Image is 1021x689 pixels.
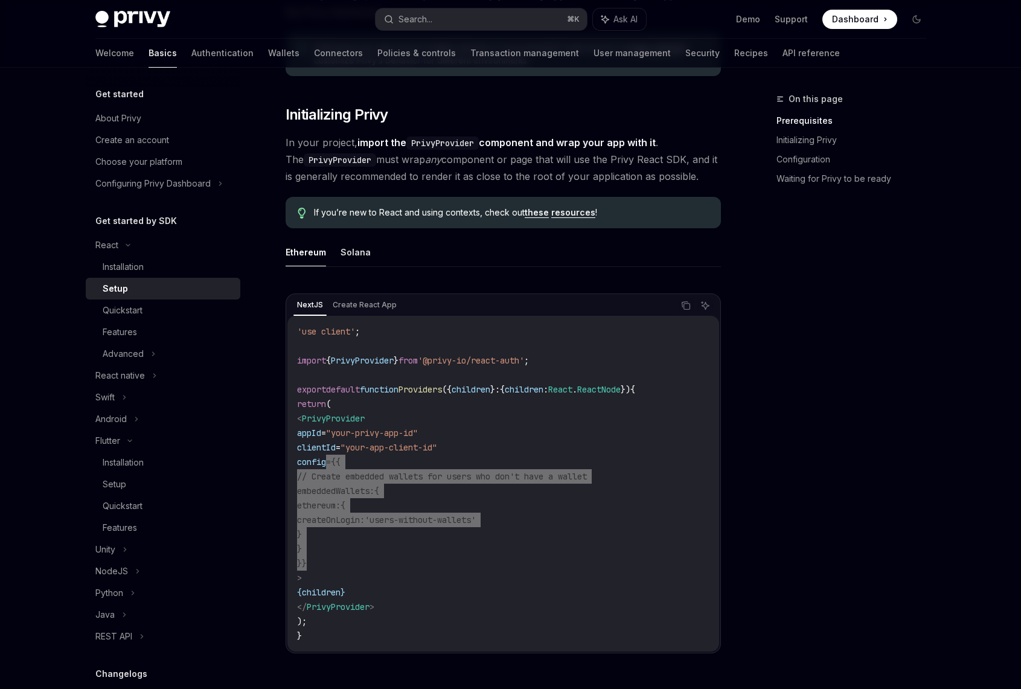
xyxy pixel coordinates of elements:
div: React native [95,368,145,383]
span: On this page [789,92,843,106]
span: < [297,413,302,424]
span: ; [524,355,529,366]
h5: Changelogs [95,667,147,681]
div: Flutter [95,434,120,448]
span: { [326,355,331,366]
span: } [297,529,302,540]
span: } [297,558,302,569]
span: function [360,384,398,395]
span: export [297,384,326,395]
div: Features [103,521,137,535]
div: REST API [95,629,132,644]
a: API reference [783,39,840,68]
span: // Create embedded wallets for users who don't have a wallet [297,471,587,482]
span: ( [326,399,331,409]
a: Installation [86,452,240,473]
span: embeddedWallets: [297,486,374,496]
span: children [452,384,490,395]
div: Java [95,607,115,622]
button: Ethereum [286,238,326,266]
span: . [572,384,577,395]
span: return [297,399,326,409]
span: } [490,384,495,395]
div: Create React App [329,298,400,312]
span: { [630,384,635,395]
a: Policies & controls [377,39,456,68]
span: '@privy-io/react-auth' [418,355,524,366]
div: Features [103,325,137,339]
em: any [425,153,441,165]
div: Installation [103,260,144,274]
a: Features [86,321,240,343]
div: Choose your platform [95,155,182,169]
span: Initializing Privy [286,105,388,124]
h5: Get started by SDK [95,214,177,228]
span: ReactNode [577,384,621,395]
a: Features [86,517,240,539]
a: Setup [86,473,240,495]
button: Search...⌘K [376,8,587,30]
div: Unity [95,542,115,557]
span: createOnLogin: [297,514,365,525]
span: Ask AI [613,13,638,25]
a: Wallets [268,39,299,68]
span: > [297,572,302,583]
div: About Privy [95,111,141,126]
span: appId [297,428,321,438]
span: : [543,384,548,395]
a: Create an account [86,129,240,151]
a: Support [775,13,808,25]
a: Setup [86,278,240,300]
div: Setup [103,477,126,492]
svg: Tip [298,208,306,219]
span: "your-app-client-id" [341,442,437,453]
a: Waiting for Privy to be ready [776,169,936,188]
div: Quickstart [103,499,142,513]
div: Python [95,586,123,600]
a: Installation [86,256,240,278]
div: NextJS [293,298,327,312]
span: { [341,500,345,511]
span: } [302,558,307,569]
span: } [394,355,398,366]
a: Prerequisites [776,111,936,130]
span: ; [355,326,360,337]
div: Advanced [103,347,144,361]
div: Android [95,412,127,426]
span: PrivyProvider [331,355,394,366]
span: PrivyProvider [302,413,365,424]
span: from [398,355,418,366]
a: Transaction management [470,39,579,68]
span: clientId [297,442,336,453]
span: { [331,457,336,467]
button: Ask AI [697,298,713,313]
span: children [302,587,341,598]
a: Dashboard [822,10,897,29]
img: dark logo [95,11,170,28]
a: Welcome [95,39,134,68]
div: Installation [103,455,144,470]
div: Quickstart [103,303,142,318]
span: default [326,384,360,395]
button: Toggle dark mode [907,10,926,29]
code: PrivyProvider [406,136,479,150]
span: } [297,543,302,554]
span: } [341,587,345,598]
span: = [336,442,341,453]
span: React [548,384,572,395]
div: React [95,238,118,252]
span: ethereum: [297,500,341,511]
a: Quickstart [86,495,240,517]
a: Basics [149,39,177,68]
a: Configuration [776,150,936,169]
span: import [297,355,326,366]
div: NodeJS [95,564,128,578]
strong: import the component and wrap your app with it [357,136,656,149]
button: Solana [341,238,371,266]
a: User management [594,39,671,68]
code: PrivyProvider [304,153,376,167]
span: ({ [442,384,452,395]
a: Initializing Privy [776,130,936,150]
div: Setup [103,281,128,296]
a: Quickstart [86,300,240,321]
